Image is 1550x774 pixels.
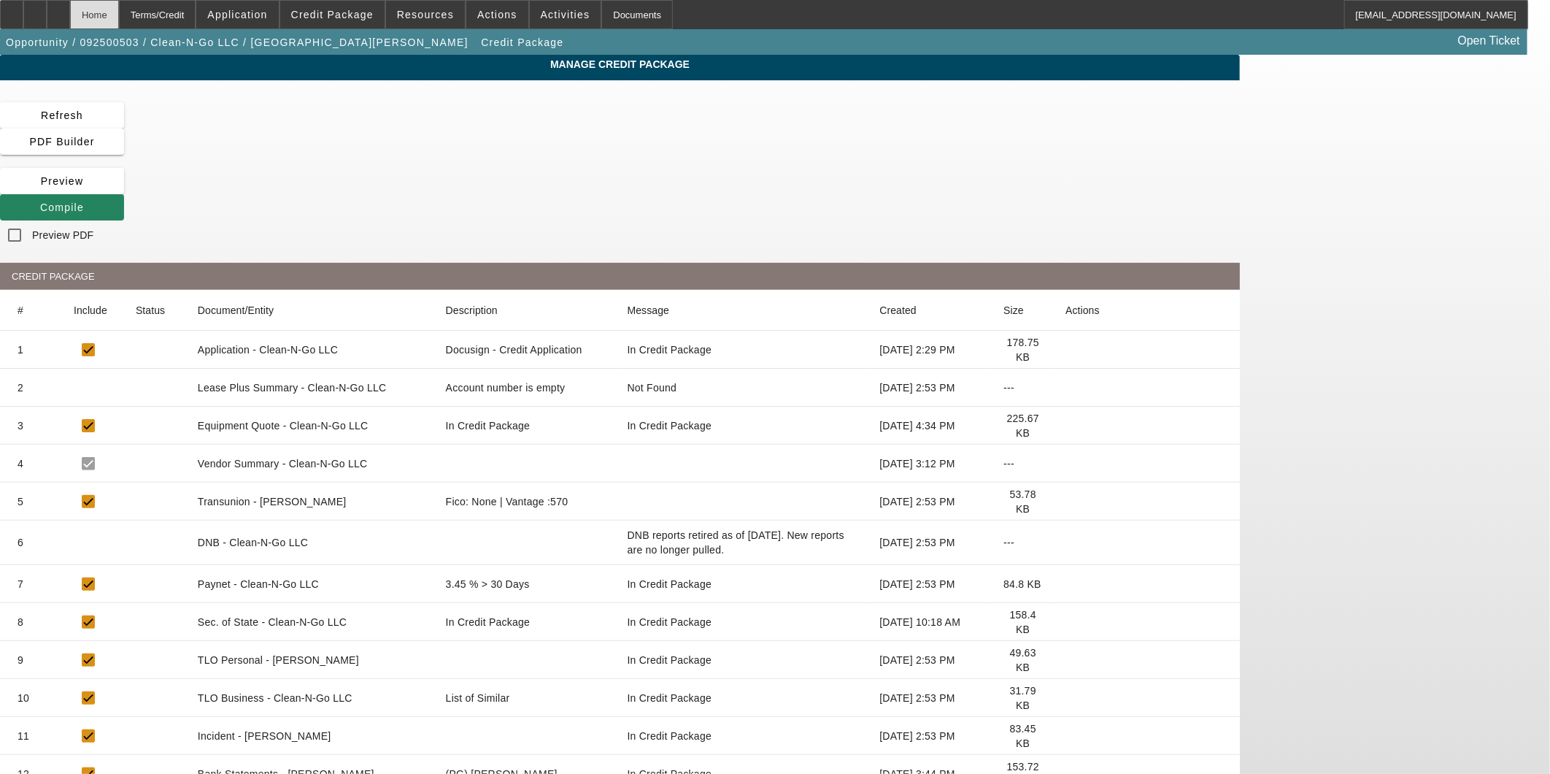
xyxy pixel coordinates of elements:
[620,641,868,679] mat-cell: In Credit Package
[868,407,992,445] mat-cell: [DATE] 4:34 PM
[434,331,620,369] mat-cell: Docusign - Credit Application
[62,290,124,331] mat-header-cell: Include
[434,290,620,331] mat-header-cell: Description
[186,603,434,641] mat-cell: Sec. of State - Clean-N-Go LLC
[186,407,434,445] mat-cell: Equipment Quote - Clean-N-Go LLC
[620,290,868,331] mat-header-cell: Message
[868,290,992,331] mat-header-cell: Created
[186,445,434,483] mat-cell: Vendor Summary - Clean-N-Go LLC
[992,565,1054,603] mat-cell: 84.8 KB
[41,110,83,121] span: Refresh
[386,1,465,28] button: Resources
[992,445,1054,483] mat-cell: ---
[992,290,1054,331] mat-header-cell: Size
[530,1,601,28] button: Activities
[186,521,434,565] mat-cell: DNB - Clean-N-Go LLC
[291,9,374,20] span: Credit Package
[1054,290,1240,331] mat-header-cell: Actions
[434,565,620,603] mat-cell: 3.45 % > 30 Days
[434,603,620,641] mat-cell: In Credit Package
[868,679,992,717] mat-cell: [DATE] 2:53 PM
[186,483,434,521] mat-cell: Transunion - [PERSON_NAME]
[868,603,992,641] mat-cell: [DATE] 10:18 AM
[1452,28,1526,53] a: Open Ticket
[620,445,868,483] mat-cell: null
[992,717,1054,755] mat-cell: 83.45 KB
[992,369,1054,407] mat-cell: ---
[992,679,1054,717] mat-cell: 31.79 KB
[29,136,94,147] span: PDF Builder
[466,1,528,28] button: Actions
[41,175,84,187] span: Preview
[186,331,434,369] mat-cell: Application - Clean-N-Go LLC
[620,679,868,717] mat-cell: In Credit Package
[620,521,868,565] mat-cell: DNB reports retired as of June 26, 2025. New reports are no longer pulled.
[992,407,1054,445] mat-cell: 225.67 KB
[207,9,267,20] span: Application
[11,58,1229,70] span: Manage Credit Package
[434,369,620,407] mat-cell: Account number is empty
[868,521,992,565] mat-cell: [DATE] 2:53 PM
[434,483,620,521] mat-cell: Fico: None | Vantage :570
[434,407,620,445] mat-cell: In Credit Package
[196,1,278,28] button: Application
[992,521,1054,565] mat-cell: ---
[541,9,590,20] span: Activities
[868,369,992,407] mat-cell: [DATE] 2:53 PM
[481,37,563,48] span: Credit Package
[620,565,868,603] mat-cell: In Credit Package
[868,445,992,483] mat-cell: [DATE] 3:12 PM
[186,369,434,407] mat-cell: Lease Plus Summary - Clean-N-Go LLC
[868,331,992,369] mat-cell: [DATE] 2:29 PM
[124,290,186,331] mat-header-cell: Status
[280,1,385,28] button: Credit Package
[397,9,454,20] span: Resources
[186,679,434,717] mat-cell: TLO Business - Clean-N-Go LLC
[186,641,434,679] mat-cell: TLO Personal - [PERSON_NAME]
[434,445,620,483] mat-cell: null
[186,717,434,755] mat-cell: Incident - [PERSON_NAME]
[620,603,868,641] mat-cell: In Credit Package
[992,331,1054,369] mat-cell: 178.75 KB
[477,29,567,55] button: Credit Package
[620,407,868,445] mat-cell: In Credit Package
[992,483,1054,521] mat-cell: 53.78 KB
[29,228,93,242] label: Preview PDF
[868,717,992,755] mat-cell: [DATE] 2:53 PM
[434,679,620,717] mat-cell: List of Similar
[868,565,992,603] mat-cell: [DATE] 2:53 PM
[620,717,868,755] mat-cell: In Credit Package
[992,641,1054,679] mat-cell: 49.63 KB
[992,603,1054,641] mat-cell: 158.4 KB
[186,290,434,331] mat-header-cell: Document/Entity
[40,202,84,213] span: Compile
[477,9,517,20] span: Actions
[6,37,469,48] span: Opportunity / 092500503 / Clean-N-Go LLC / [GEOGRAPHIC_DATA][PERSON_NAME]
[620,331,868,369] mat-cell: In Credit Package
[868,483,992,521] mat-cell: [DATE] 2:53 PM
[620,369,868,407] mat-cell: Not Found
[186,565,434,603] mat-cell: Paynet - Clean-N-Go LLC
[868,641,992,679] mat-cell: [DATE] 2:53 PM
